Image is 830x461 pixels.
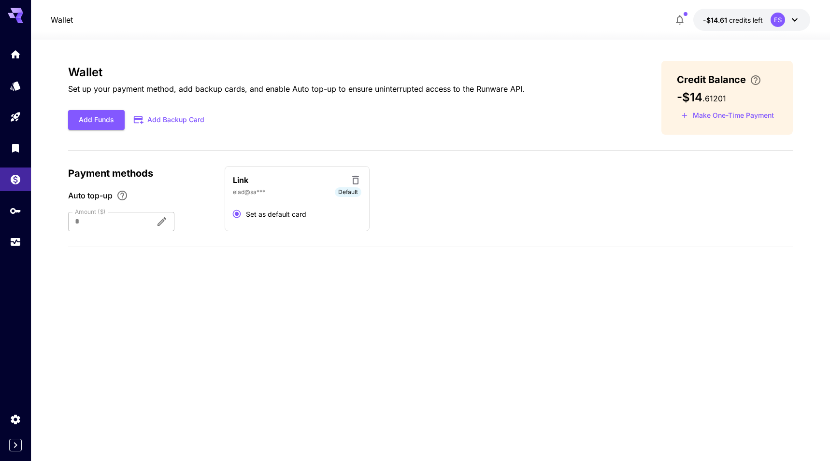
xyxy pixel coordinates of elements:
[729,16,763,24] span: credits left
[10,236,21,248] div: Usage
[125,111,215,129] button: Add Backup Card
[771,13,785,27] div: ES
[677,90,702,104] span: -$14
[10,80,21,92] div: Models
[68,66,525,79] h3: Wallet
[10,413,21,425] div: Settings
[10,170,21,182] div: Wallet
[10,48,21,60] div: Home
[9,439,22,451] button: Expand sidebar
[51,14,73,26] nav: breadcrumb
[113,190,132,201] button: Enable Auto top-up to ensure uninterrupted service. We'll automatically bill the chosen amount wh...
[68,166,213,181] p: Payment methods
[68,110,125,130] button: Add Funds
[693,9,810,31] button: -$14.61201ES
[746,74,765,86] button: Enter your card details and choose an Auto top-up amount to avoid service interruptions. We'll au...
[703,16,729,24] span: -$14.61
[10,111,21,123] div: Playground
[677,108,778,123] button: Make a one-time, non-recurring payment
[702,94,726,103] span: . 61201
[10,142,21,154] div: Library
[68,190,113,201] span: Auto top-up
[51,14,73,26] a: Wallet
[703,15,763,25] div: -$14.61201
[10,205,21,217] div: API Keys
[335,188,361,196] span: Default
[75,208,106,216] label: Amount ($)
[246,209,306,219] span: Set as default card
[68,83,525,95] p: Set up your payment method, add backup cards, and enable Auto top-up to ensure uninterrupted acce...
[233,174,248,186] p: Link
[677,72,746,87] span: Credit Balance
